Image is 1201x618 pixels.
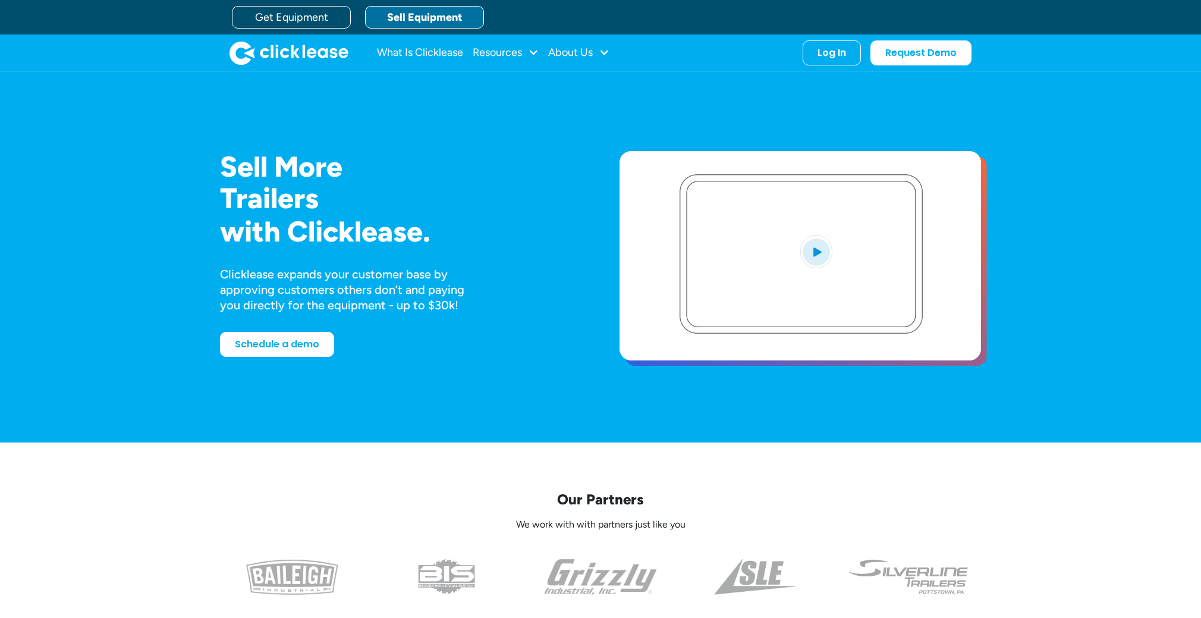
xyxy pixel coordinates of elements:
[220,216,581,247] h1: with Clicklease.
[418,559,475,595] img: the logo for beaver industrial supply
[220,490,981,509] p: Our Partners
[220,332,334,357] a: Schedule a demo
[232,6,351,29] a: Get Equipment
[377,41,463,65] a: What Is Clicklease
[246,559,338,595] img: baileigh logo
[818,47,846,59] div: Log In
[544,559,658,595] img: the grizzly industrial inc logo
[870,40,972,65] a: Request Demo
[229,41,348,65] img: Clicklease logo
[848,559,970,595] img: undefined
[800,235,832,268] img: Blue play button logo on a light blue circular background
[220,519,981,531] p: We work with with partners just like you
[365,6,484,29] a: Sell Equipment
[714,559,796,595] img: a black and white photo of the side of a triangle
[220,266,486,313] div: Clicklease expands your customer base by approving customers others don’t and paying you directly...
[220,151,581,183] h1: Sell More
[220,183,581,214] h1: Trailers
